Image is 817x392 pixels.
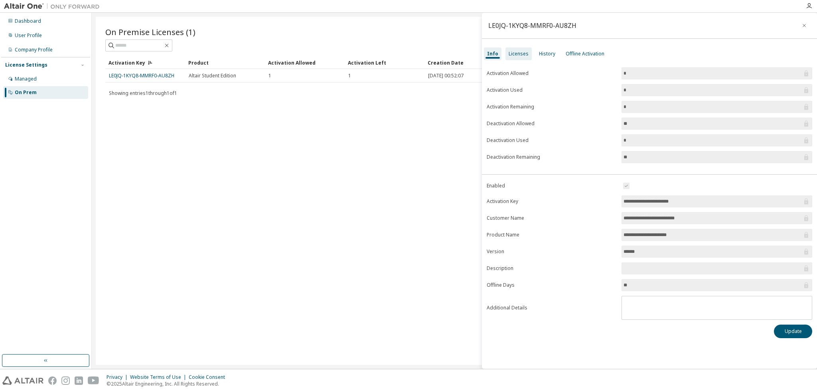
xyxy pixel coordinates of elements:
a: LE0JQ-1KYQ8-MMRF0-AU8ZH [109,72,174,79]
span: [DATE] 00:52:07 [428,73,464,79]
div: Company Profile [15,47,53,53]
div: LE0JQ-1KYQ8-MMRF0-AU8ZH [488,22,576,29]
div: Product [188,56,262,69]
div: Dashboard [15,18,41,24]
img: linkedin.svg [75,376,83,385]
label: Enabled [487,183,617,189]
div: On Prem [15,89,37,96]
label: Customer Name [487,215,617,221]
div: Offline Activation [566,51,604,57]
div: Info [487,51,498,57]
div: Activation Key [109,56,182,69]
div: Privacy [107,374,130,380]
div: Activation Left [348,56,421,69]
label: Activation Key [487,198,617,205]
label: Activation Remaining [487,104,617,110]
div: User Profile [15,32,42,39]
div: Website Terms of Use [130,374,189,380]
span: On Premise Licenses (1) [105,26,195,37]
label: Deactivation Remaining [487,154,617,160]
p: © 2025 Altair Engineering, Inc. All Rights Reserved. [107,380,230,387]
img: facebook.svg [48,376,57,385]
label: Activation Allowed [487,70,617,77]
span: 1 [268,73,271,79]
img: Altair One [4,2,104,10]
label: Activation Used [487,87,617,93]
div: Managed [15,76,37,82]
div: Cookie Consent [189,374,230,380]
label: Product Name [487,232,617,238]
div: Activation Allowed [268,56,341,69]
img: youtube.svg [88,376,99,385]
label: Deactivation Allowed [487,120,617,127]
span: 1 [348,73,351,79]
button: Update [774,325,812,338]
label: Description [487,265,617,272]
div: Licenses [509,51,529,57]
img: altair_logo.svg [2,376,43,385]
div: License Settings [5,62,47,68]
div: Creation Date [428,56,768,69]
label: Deactivation Used [487,137,617,144]
span: Altair Student Edition [189,73,236,79]
span: Showing entries 1 through 1 of 1 [109,90,177,97]
div: History [539,51,555,57]
img: instagram.svg [61,376,70,385]
label: Additional Details [487,305,617,311]
label: Offline Days [487,282,617,288]
label: Version [487,248,617,255]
